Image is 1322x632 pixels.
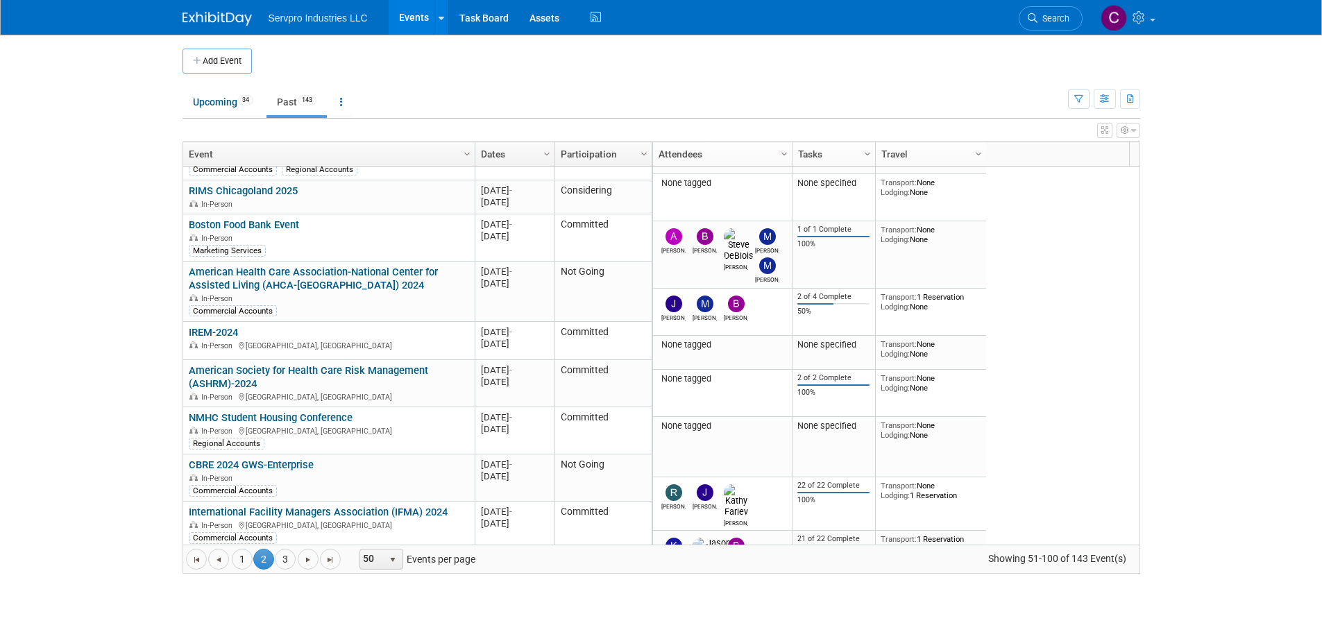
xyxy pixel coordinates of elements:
div: Commercial Accounts [189,485,277,496]
span: - [509,506,512,517]
span: Showing 51-100 of 143 Event(s) [975,549,1139,568]
a: CBRE 2024 GWS-Enterprise [189,459,314,471]
div: None specified [797,420,870,432]
span: Transport: [881,225,917,234]
a: 1 [232,549,253,570]
div: [GEOGRAPHIC_DATA], [GEOGRAPHIC_DATA] [189,391,468,402]
span: Lodging: [881,187,910,197]
a: Past143 [266,89,327,115]
div: 1 of 1 Complete [797,225,870,234]
span: Lodging: [881,383,910,393]
span: Transport: [881,534,917,544]
div: None specified [797,339,870,350]
img: Mike Tofari [759,228,776,245]
div: 100% [797,388,870,398]
span: - [509,365,512,375]
div: 100% [797,495,870,505]
img: Alex Isaacson [666,228,682,245]
span: - [509,327,512,337]
span: 50 [360,549,384,569]
span: In-Person [201,234,237,243]
a: Participation [561,142,643,166]
img: Brian Donnelly [728,538,745,554]
span: Transport: [881,178,917,187]
a: Go to the next page [298,549,319,570]
div: None 1 Reservation [881,481,981,501]
span: Lodging: [881,234,910,244]
a: NMHC Student Housing Conference [189,411,353,424]
span: Search [1037,13,1069,24]
div: [DATE] [481,196,548,208]
img: In-Person Event [189,393,198,400]
span: In-Person [201,294,237,303]
div: None tagged [658,339,786,350]
span: Lodging: [881,430,910,440]
span: Lodging: [881,349,910,359]
a: Column Settings [971,142,986,163]
div: [DATE] [481,185,548,196]
span: - [509,412,512,422]
span: Lodging: [881,490,910,500]
img: Rick Knox [666,484,682,501]
div: None None [881,339,981,359]
span: In-Person [201,393,237,402]
a: Attendees [659,142,783,166]
img: Steve DeBlois [724,228,754,262]
div: [DATE] [481,518,548,529]
div: Brian Donnelly [693,245,717,254]
div: None specified [797,178,870,189]
div: [DATE] [481,364,548,376]
img: In-Person Event [189,474,198,481]
div: Marketing Services [189,245,266,256]
div: [GEOGRAPHIC_DATA], [GEOGRAPHIC_DATA] [189,425,468,436]
img: Chris Chassagneux [1101,5,1127,31]
div: [DATE] [481,230,548,242]
div: Commercial Accounts [189,164,277,175]
div: Regional Accounts [282,164,357,175]
span: select [387,554,398,565]
img: In-Person Event [189,427,198,434]
a: Event [189,142,466,166]
div: None None [881,420,981,441]
div: Commercial Accounts [189,532,277,543]
a: American Health Care Association-National Center for Assisted Living (AHCA-[GEOGRAPHIC_DATA]) 2024 [189,266,438,291]
span: - [509,266,512,277]
div: Jay Reynolds [693,501,717,510]
div: None None [881,373,981,393]
img: In-Person Event [189,341,198,348]
div: [DATE] [481,506,548,518]
a: Upcoming34 [183,89,264,115]
div: Brian Donnelly [724,312,748,321]
span: In-Person [201,521,237,530]
td: Committed [554,407,652,454]
div: Commercial Accounts [189,305,277,316]
div: None tagged [658,373,786,384]
span: Servpro Industries LLC [269,12,368,24]
span: Transport: [881,292,917,302]
td: Committed [554,322,652,360]
div: [DATE] [481,277,548,289]
div: [DATE] [481,219,548,230]
a: Search [1019,6,1083,31]
div: [DATE] [481,376,548,388]
img: Brian Donnelly [728,296,745,312]
div: 100% [797,239,870,249]
span: Transport: [881,373,917,383]
span: Go to the next page [303,554,314,565]
span: Go to the first page [191,554,202,565]
div: 2 of 4 Complete [797,292,870,302]
div: Matt Bardasian [693,312,717,321]
span: Column Settings [541,148,552,160]
img: In-Person Event [189,234,198,241]
span: Column Settings [973,148,984,160]
a: Column Settings [539,142,554,163]
span: - [509,185,512,196]
span: In-Person [201,474,237,483]
span: In-Person [201,341,237,350]
div: 22 of 22 Complete [797,481,870,490]
span: - [509,459,512,470]
div: [DATE] [481,411,548,423]
img: In-Person Event [189,294,198,301]
div: Kathy Farley [724,518,748,527]
span: Transport: [881,420,917,430]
